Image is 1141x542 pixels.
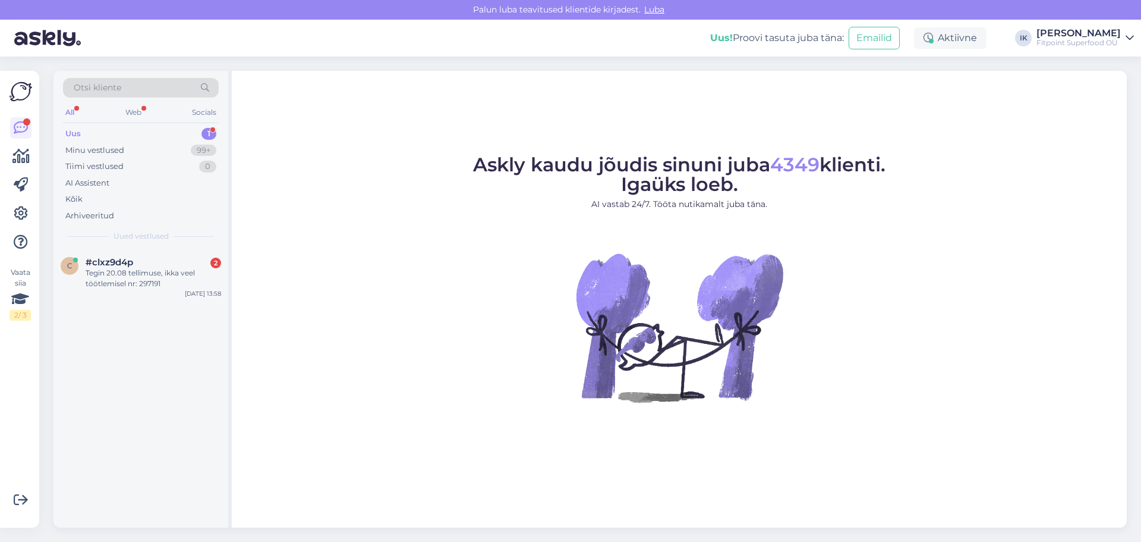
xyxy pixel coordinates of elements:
[65,128,81,140] div: Uus
[210,258,221,268] div: 2
[849,27,900,49] button: Emailid
[473,198,885,211] p: AI vastab 24/7. Tööta nutikamalt juba täna.
[114,231,169,242] span: Uued vestlused
[770,153,819,176] span: 4349
[65,210,114,222] div: Arhiveeritud
[572,220,786,434] img: No Chat active
[65,145,124,156] div: Minu vestlused
[123,105,144,120] div: Web
[67,261,73,270] span: c
[201,128,216,140] div: 1
[710,31,844,45] div: Proovi tasuta juba täna:
[191,145,216,156] div: 99+
[86,268,221,289] div: Tegin 20.08 tellimuse, ikka veel töötlemisel nr: 297191
[10,310,31,321] div: 2 / 3
[74,82,121,94] span: Otsi kliente
[1015,30,1032,46] div: IK
[10,267,31,321] div: Vaata siia
[1036,38,1121,48] div: Fitpoint Superfood OÜ
[185,289,221,298] div: [DATE] 13:58
[10,80,32,103] img: Askly Logo
[641,4,668,15] span: Luba
[199,161,216,173] div: 0
[914,27,986,49] div: Aktiivne
[65,193,83,205] div: Kõik
[473,153,885,196] span: Askly kaudu jõudis sinuni juba klienti. Igaüks loeb.
[190,105,219,120] div: Socials
[1036,29,1121,38] div: [PERSON_NAME]
[63,105,77,120] div: All
[1036,29,1134,48] a: [PERSON_NAME]Fitpoint Superfood OÜ
[65,177,109,189] div: AI Assistent
[65,161,124,173] div: Tiimi vestlused
[710,32,733,43] b: Uus!
[86,257,133,268] span: #clxz9d4p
